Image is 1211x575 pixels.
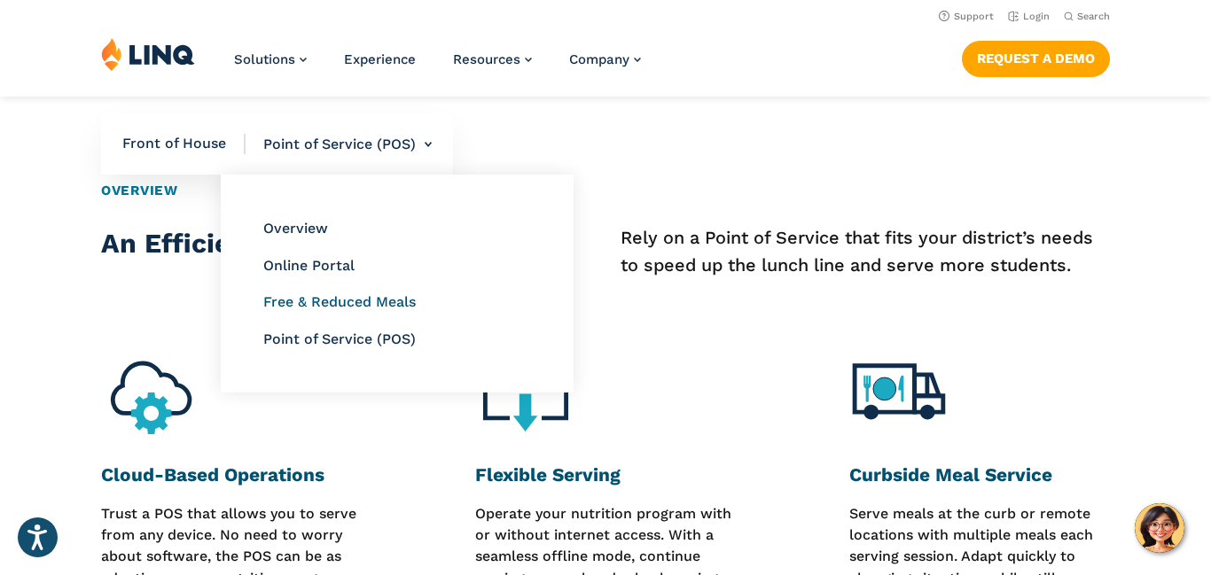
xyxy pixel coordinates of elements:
[453,51,532,67] a: Resources
[101,37,195,71] img: LINQ | K‑12 Software
[939,11,994,22] a: Support
[234,51,295,67] span: Solutions
[234,37,641,96] nav: Primary Navigation
[122,135,246,154] span: Front of House
[962,41,1110,76] a: Request a Demo
[263,221,328,237] a: Overview
[101,464,324,486] strong: Cloud-Based Operations
[569,51,629,67] span: Company
[101,224,504,262] h2: An Efficient Point of Service
[475,464,621,486] strong: Flexible Serving
[263,294,416,311] a: Free & Reduced Meals
[569,51,641,67] a: Company
[1008,11,1050,22] a: Login
[263,330,416,347] a: Point of Service (POS)
[962,37,1110,76] nav: Button Navigation
[1135,503,1184,553] button: Hello, have a question? Let’s chat.
[1064,10,1110,23] button: Open Search Bar
[621,224,1110,278] p: Rely on a Point of Service that fits your district’s needs to speed up the lunch line and serve m...
[234,51,307,67] a: Solutions
[344,51,416,67] a: Experience
[453,51,520,67] span: Resources
[1077,11,1110,22] span: Search
[263,257,355,274] a: Online Portal
[101,181,1110,201] h2: Overview
[246,113,432,175] li: Point of Service (POS)
[849,464,1052,486] strong: Curbside Meal Service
